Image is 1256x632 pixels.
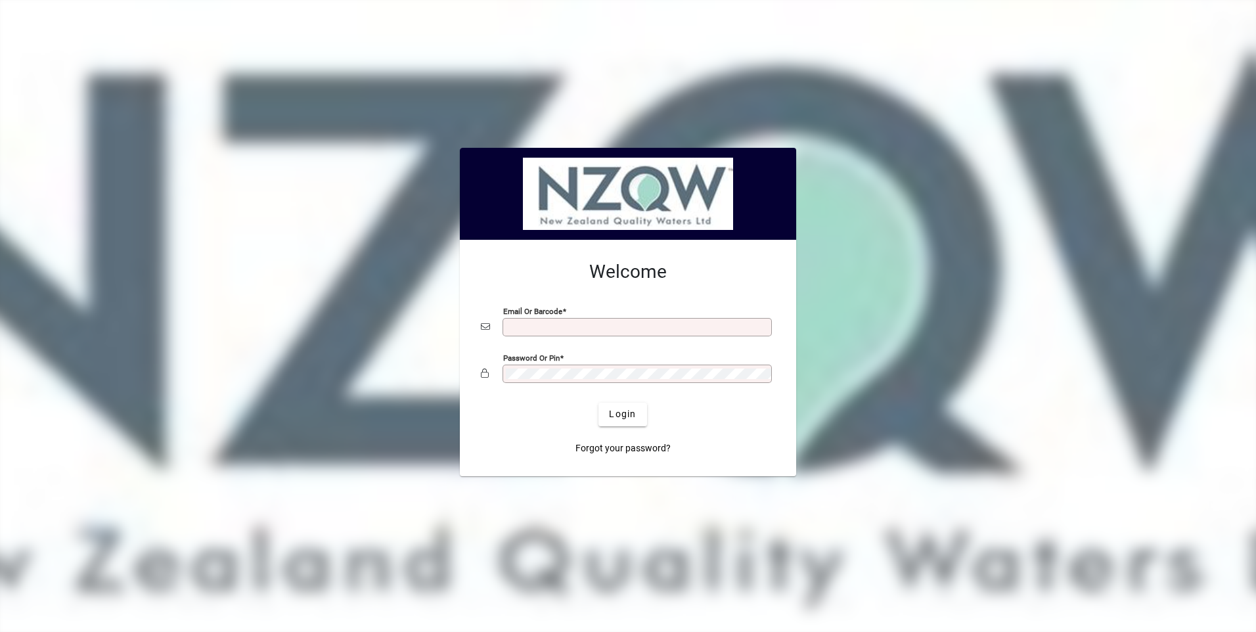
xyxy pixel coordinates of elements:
[503,306,562,315] mat-label: Email or Barcode
[575,441,671,455] span: Forgot your password?
[570,437,676,461] a: Forgot your password?
[598,403,646,426] button: Login
[609,407,636,421] span: Login
[503,353,560,362] mat-label: Password or Pin
[481,261,775,283] h2: Welcome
